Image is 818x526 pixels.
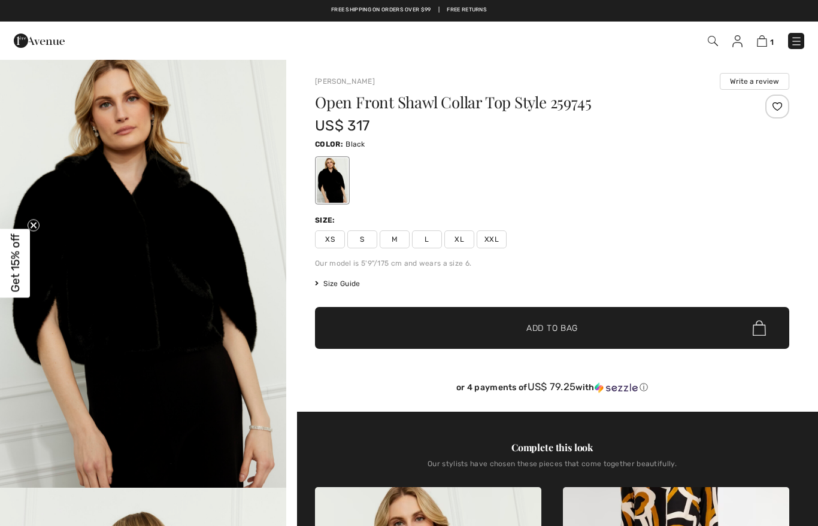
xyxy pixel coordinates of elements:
[346,140,365,148] span: Black
[315,215,338,226] div: Size:
[528,381,576,393] span: US$ 79.25
[790,35,802,47] img: Menu
[315,258,789,269] div: Our model is 5'9"/175 cm and wears a size 6.
[708,36,718,46] img: Search
[720,73,789,90] button: Write a review
[757,34,774,48] a: 1
[315,117,369,134] span: US$ 317
[477,230,507,248] span: XXL
[14,29,65,53] img: 1ère Avenue
[14,34,65,45] a: 1ère Avenue
[28,219,40,231] button: Close teaser
[315,440,789,455] div: Complete this look
[753,320,766,336] img: Bag.svg
[315,307,789,349] button: Add to Bag
[770,38,774,47] span: 1
[438,6,440,14] span: |
[315,278,360,289] span: Size Guide
[315,140,343,148] span: Color:
[444,230,474,248] span: XL
[447,6,487,14] a: Free Returns
[317,158,348,203] div: Black
[315,381,789,397] div: or 4 payments ofUS$ 79.25withSezzle Click to learn more about Sezzle
[315,95,710,110] h1: Open Front Shawl Collar Top Style 259745
[315,381,789,393] div: or 4 payments of with
[526,322,578,335] span: Add to Bag
[732,35,743,47] img: My Info
[315,77,375,86] a: [PERSON_NAME]
[315,230,345,248] span: XS
[315,460,789,478] div: Our stylists have chosen these pieces that come together beautifully.
[331,6,431,14] a: Free shipping on orders over $99
[412,230,442,248] span: L
[380,230,410,248] span: M
[347,230,377,248] span: S
[8,234,22,293] span: Get 15% off
[757,35,767,47] img: Shopping Bag
[595,382,638,393] img: Sezzle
